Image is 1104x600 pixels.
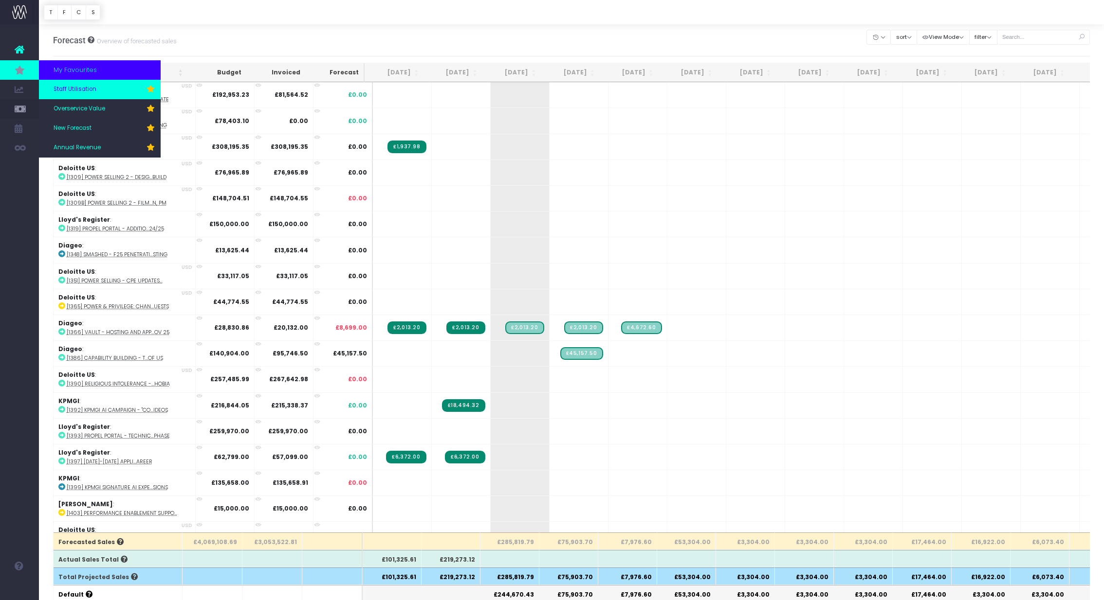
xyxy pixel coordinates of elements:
[209,220,249,228] strong: £150,000.00
[348,530,367,539] span: £0.00
[348,504,367,513] span: £0.00
[423,63,482,82] th: Aug 25: activate to sort column ascending
[363,550,422,567] th: £101,325.61
[39,119,161,138] a: New Forecast
[215,246,249,254] strong: £13,625.44
[58,538,124,547] span: Forecasted Sales
[348,246,367,255] span: £0.00
[348,298,367,306] span: £0.00
[54,315,196,340] td: :
[1011,532,1069,550] th: £6,073.40
[58,345,82,353] strong: Diageo
[58,190,95,198] strong: Deloitte US
[67,484,168,491] abbr: [1399] KPMGI Signature AI Experience - Ignition Sessions
[717,63,776,82] th: Jan 26: activate to sort column ascending
[274,168,308,176] strong: £76,965.89
[269,375,308,383] strong: £267,642.98
[716,567,775,585] th: £3,304.00
[53,35,86,45] span: Forecast
[422,567,480,585] th: £219,273.12
[182,186,192,193] span: USD
[212,90,249,99] strong: £192,953.23
[969,30,997,45] button: filter
[348,194,367,203] span: £0.00
[210,530,249,539] strong: £299,472.98
[54,521,196,547] td: :
[58,423,110,431] strong: Lloyd's Register
[67,380,170,388] abbr: [1390] Religious Intolerance - Antisemitism + Islamophobia
[598,532,657,550] th: £7,976.60
[54,550,183,567] th: Actual Sales Total
[657,532,716,550] th: £53,304.00
[348,220,367,229] span: £0.00
[54,185,196,211] td: :
[348,117,367,125] span: £0.00
[480,567,539,585] th: £285,819.79
[270,194,308,202] strong: £148,704.55
[1011,567,1069,585] th: £6,073.40
[71,5,87,20] button: C
[890,30,917,45] button: sort
[273,349,308,357] strong: £95,746.50
[54,289,196,315] td: :
[182,522,192,529] span: USD
[657,567,716,585] th: £53,304.00
[539,567,598,585] th: £75,903.70
[214,504,249,512] strong: £15,000.00
[1011,63,1069,82] th: Jun 26: activate to sort column ascending
[387,141,426,153] span: Streamtime Invoice: 2236 – [1294] Dilemma Season 2
[54,85,96,94] span: Staff Utilisation
[422,550,480,567] th: £219,273.12
[12,581,27,595] img: images/default_profile_image.png
[182,82,192,89] span: USD
[67,225,164,232] abbr: [1319] Propel Portal - Additional Funds 24/25
[44,5,58,20] button: T
[54,567,183,585] th: Total Projected Sales
[44,5,100,20] div: Vertical button group
[273,504,308,512] strong: £15,000.00
[212,142,249,151] strong: £308,195.35
[775,567,834,585] th: £3,304.00
[348,90,367,99] span: £0.00
[716,532,775,550] th: £3,304.00
[54,392,196,418] td: :
[365,63,423,82] th: Jul 25: activate to sort column ascending
[997,30,1090,45] input: Search...
[67,510,177,517] abbr: [1403] Performance Enablement Support
[54,159,196,185] td: :
[58,319,82,327] strong: Diageo
[58,371,95,379] strong: Deloitte US
[58,241,82,249] strong: Diageo
[182,264,192,271] span: USD
[67,329,169,336] abbr: [1366] Vault - Hosting and Application Support - Year 4, Nov 24-Nov 25
[58,500,113,508] strong: [PERSON_NAME]
[834,567,893,585] th: £3,304.00
[598,567,657,585] th: £7,976.60
[182,160,192,167] span: USD
[58,397,79,405] strong: KPMGI
[952,532,1011,550] th: £16,922.00
[621,321,662,334] span: Streamtime Draft Invoice: [1366] Vault - Hosting and Application Support - Year 4, Nov 24-Nov 25
[54,211,196,237] td: :
[480,532,539,550] th: £285,819.79
[348,478,367,487] span: £0.00
[893,63,952,82] th: Apr 26: activate to sort column ascending
[445,451,485,463] span: Streamtime Invoice: 2245 – [1397] Mar 2025-Aug 2025 Application Support - Propel My Career
[67,354,163,362] abbr: [1386] Capability building - the measure of us
[67,251,167,258] abbr: [1348] Smashed - F25 Penetration Testing
[67,406,168,414] abbr: [1392] KPMGI AI Campaign -
[834,63,893,82] th: Mar 26: activate to sort column ascending
[58,293,95,301] strong: Deloitte US
[305,63,365,82] th: Forecast
[67,277,163,284] abbr: [1351] Power Selling - CPE Updates
[775,532,834,550] th: £3,304.00
[54,237,196,263] td: :
[39,80,161,99] a: Staff Utilisation
[182,108,192,115] span: USD
[272,453,308,461] strong: £57,099.00
[209,349,249,357] strong: £140,904.00
[58,164,95,172] strong: Deloitte US
[658,63,717,82] th: Dec 25: activate to sort column ascending
[363,567,422,585] th: £101,325.61
[67,432,170,440] abbr: [1393] Propel Portal - Technical Codes Design & Build Phase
